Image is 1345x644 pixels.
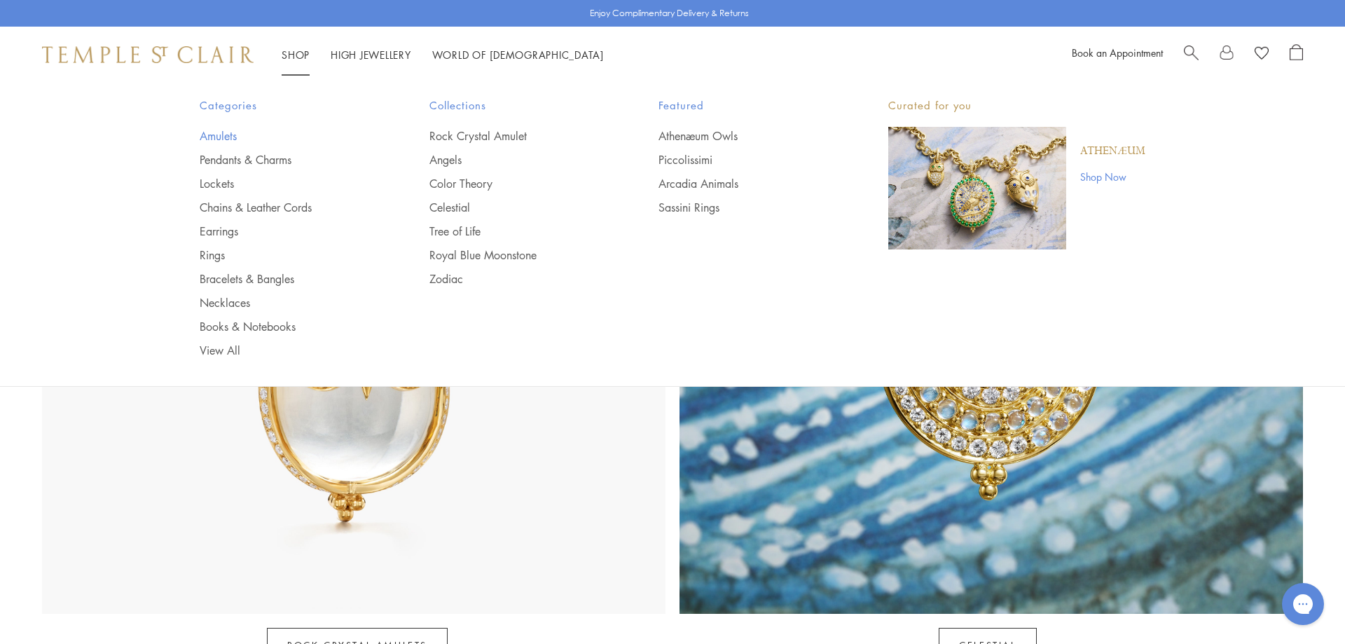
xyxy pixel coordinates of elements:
a: Earrings [200,224,373,239]
a: Books & Notebooks [200,319,373,334]
a: Bracelets & Bangles [200,271,373,287]
p: Enjoy Complimentary Delivery & Returns [590,6,749,20]
a: Royal Blue Moonstone [429,247,603,263]
iframe: Gorgias live chat messenger [1275,578,1331,630]
a: Celestial [429,200,603,215]
a: Athenæum Owls [658,128,832,144]
p: Curated for you [888,97,1145,114]
a: Necklaces [200,295,373,310]
nav: Main navigation [282,46,604,64]
img: Temple St. Clair [42,46,254,63]
a: Tree of Life [429,224,603,239]
a: Shop Now [1080,169,1145,184]
span: Collections [429,97,603,114]
a: High JewelleryHigh Jewellery [331,48,411,62]
a: Color Theory [429,176,603,191]
a: View All [200,343,373,358]
span: Featured [658,97,832,114]
a: Athenæum [1080,144,1145,159]
a: View Wishlist [1255,44,1269,65]
a: Search [1184,44,1199,65]
a: Rings [200,247,373,263]
a: Sassini Rings [658,200,832,215]
a: Amulets [200,128,373,144]
a: Angels [429,152,603,167]
a: Chains & Leather Cords [200,200,373,215]
a: Zodiac [429,271,603,287]
a: Rock Crystal Amulet [429,128,603,144]
a: Book an Appointment [1072,46,1163,60]
span: Categories [200,97,373,114]
a: Piccolissimi [658,152,832,167]
a: Pendants & Charms [200,152,373,167]
a: Open Shopping Bag [1290,44,1303,65]
a: Lockets [200,176,373,191]
a: ShopShop [282,48,310,62]
a: Arcadia Animals [658,176,832,191]
a: World of [DEMOGRAPHIC_DATA]World of [DEMOGRAPHIC_DATA] [432,48,604,62]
